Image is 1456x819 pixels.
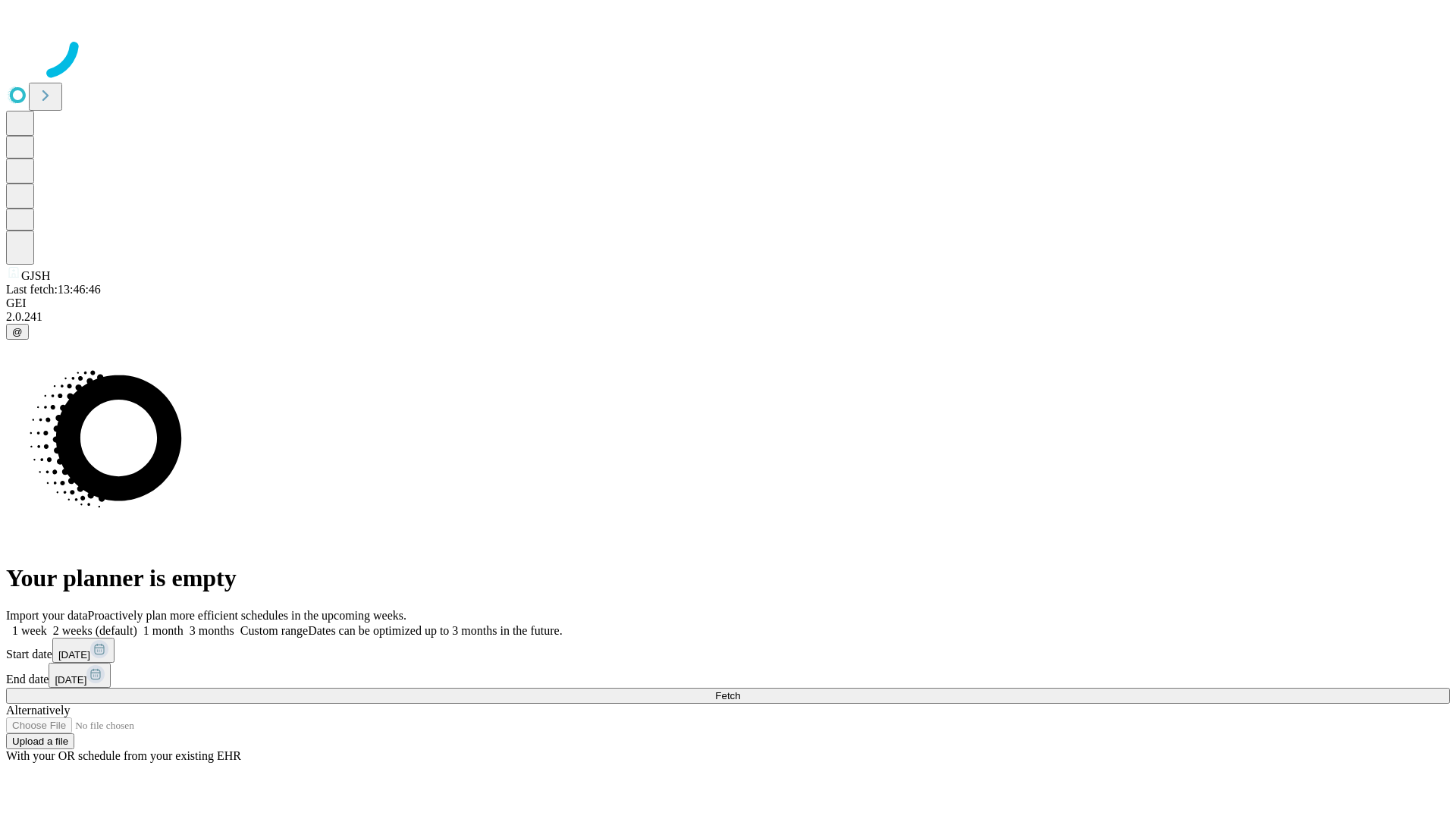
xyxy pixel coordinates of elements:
[715,690,740,701] span: Fetch
[6,749,241,762] span: With your OR schedule from your existing EHR
[143,624,184,637] span: 1 month
[12,326,23,337] span: @
[58,649,90,661] span: [DATE]
[6,297,1450,310] div: GEI
[52,638,115,663] button: [DATE]
[6,283,101,296] span: Last fetch: 13:46:46
[6,310,1450,324] div: 2.0.241
[53,624,137,637] span: 2 weeks (default)
[21,269,50,282] span: GJSH
[6,564,1450,592] h1: Your planner is empty
[6,638,1450,663] div: Start date
[6,688,1450,704] button: Fetch
[6,733,74,749] button: Upload a file
[49,663,111,688] button: [DATE]
[12,624,47,637] span: 1 week
[55,674,86,686] span: [DATE]
[6,663,1450,688] div: End date
[6,704,70,717] span: Alternatively
[240,624,308,637] span: Custom range
[308,624,562,637] span: Dates can be optimized up to 3 months in the future.
[190,624,234,637] span: 3 months
[88,609,406,622] span: Proactively plan more efficient schedules in the upcoming weeks.
[6,609,88,622] span: Import your data
[6,324,29,340] button: @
